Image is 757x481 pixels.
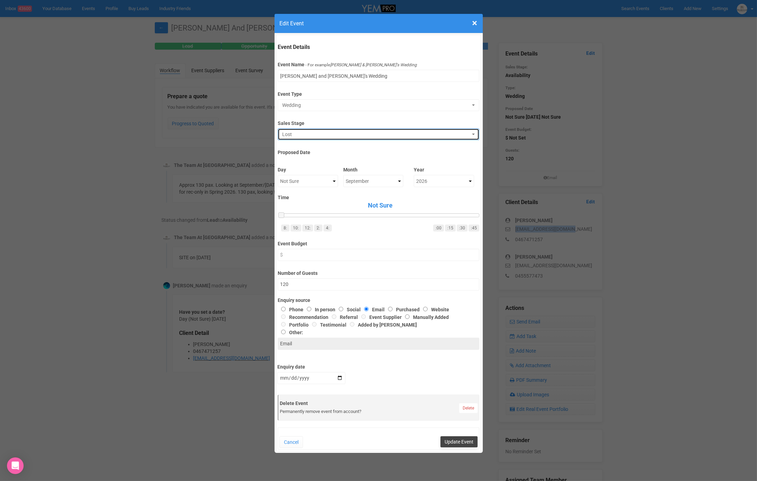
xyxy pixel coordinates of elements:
a: :15 [445,225,456,231]
label: Manually Added [402,314,449,320]
label: Website [420,307,449,312]
a: Delete [459,403,478,413]
div: Open Intercom Messenger [7,457,24,474]
label: Portfolio [278,322,309,328]
label: Year [414,164,474,173]
span: Wedding [282,102,470,109]
a: :00 [433,225,444,231]
h4: Edit Event [280,19,478,28]
label: Added by [PERSON_NAME] [346,322,417,328]
a: 2: [314,225,322,231]
label: Number of Guests [278,267,479,277]
i: [PERSON_NAME] & [PERSON_NAME]'s Wedding [330,62,417,67]
label: Sales Stage [278,117,479,127]
label: Phone [278,307,303,312]
label: Recommendation [278,314,328,320]
label: In person [303,307,335,312]
a: :30 [457,225,468,231]
label: Referral [328,314,358,320]
label: Delete Event [280,400,478,407]
a: 4: [323,225,332,231]
label: Month [343,164,404,173]
label: Enquiry source [278,297,479,304]
label: Email [361,307,385,312]
label: Other: [278,328,469,336]
div: Permanently remove event from account? [280,408,478,415]
input: Event Name [278,70,479,82]
label: Event Supplier [358,314,402,320]
label: Day [278,164,338,173]
label: Event Budget [278,238,479,247]
span: Not Sure [281,201,479,210]
label: Event Type [278,88,479,98]
span: Lost [282,131,470,138]
label: Event Name [278,61,304,68]
button: Cancel [279,436,303,448]
small: - For example [305,62,417,67]
a: 10: [291,225,301,231]
label: Proposed Date [278,146,479,156]
a: 8: [281,225,289,231]
input: $ [278,249,479,261]
label: Social [335,307,361,312]
input: Number of Guests [278,278,479,290]
label: Enquiry date [277,361,345,370]
legend: Event Details [278,43,479,51]
label: Testimonial [309,322,346,328]
a: :45 [469,225,479,231]
button: Update Event [440,436,478,447]
label: Time [278,194,479,201]
span: × [472,17,478,29]
label: Purchased [385,307,420,312]
a: 12: [302,225,313,231]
